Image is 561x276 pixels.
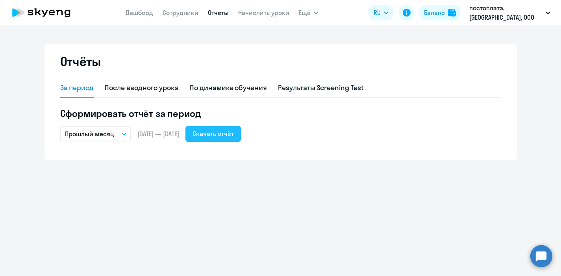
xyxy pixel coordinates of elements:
div: По динамике обучения [190,83,267,93]
p: постоплата, [GEOGRAPHIC_DATA], ООО [469,3,542,22]
div: После вводного урока [105,83,179,93]
a: Отчеты [208,9,229,17]
h5: Сформировать отчёт за период [60,107,501,120]
button: Балансbalance [419,5,461,20]
button: Ещё [299,5,318,20]
span: [DATE] — [DATE] [137,130,179,138]
span: RU [374,8,381,17]
div: Результаты Screening Test [278,83,364,93]
a: Дашборд [126,9,153,17]
div: Баланс [424,8,445,17]
div: За период [60,83,94,93]
button: Прошлый месяц [60,126,131,141]
img: balance [448,9,456,17]
span: Ещё [299,8,311,17]
a: Начислить уроки [238,9,289,17]
button: Скачать отчёт [185,126,241,142]
button: RU [368,5,394,20]
button: постоплата, [GEOGRAPHIC_DATA], ООО [465,3,554,22]
h2: Отчёты [60,54,101,69]
div: Скачать отчёт [193,129,234,138]
a: Сотрудники [163,9,198,17]
p: Прошлый месяц [65,129,114,139]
